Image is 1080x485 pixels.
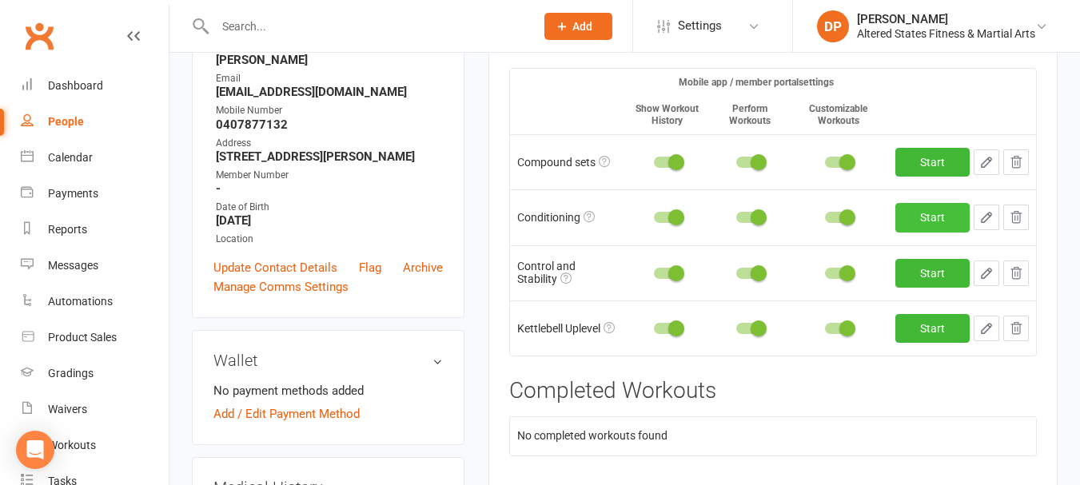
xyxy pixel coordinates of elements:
a: Calendar [21,140,169,176]
td: Conditioning [510,189,624,244]
a: Update Contact Details [213,258,337,277]
small: Mobile app / member portal settings [679,77,834,88]
div: [PERSON_NAME] [857,12,1035,26]
a: Clubworx [19,16,59,56]
a: Waivers [21,392,169,427]
div: People [48,115,84,128]
div: Open Intercom Messenger [16,431,54,469]
a: Archive [403,258,443,277]
a: Start [895,203,970,232]
span: Settings [678,8,722,44]
small: Show Workout History [636,103,699,126]
div: Product Sales [48,331,117,344]
a: Add / Edit Payment Method [213,404,360,423]
div: Altered States Fitness & Martial Arts [857,26,1035,41]
strong: [DATE] [216,213,443,228]
strong: - [216,181,443,196]
div: Automations [48,295,113,308]
div: Messages [48,259,98,272]
td: Compound sets [510,134,624,189]
a: Dashboard [21,68,169,104]
span: Add [572,20,592,33]
a: Payments [21,176,169,212]
div: Address [216,136,443,151]
strong: [STREET_ADDRESS][PERSON_NAME] [216,149,443,164]
strong: [EMAIL_ADDRESS][DOMAIN_NAME] [216,85,443,99]
h3: Wallet [213,352,443,369]
a: Automations [21,284,169,320]
div: Email [216,71,443,86]
div: Waivers [48,403,87,415]
a: Manage Comms Settings [213,277,349,296]
a: People [21,104,169,140]
div: Location [216,232,443,247]
h3: Completed Workouts [509,379,1037,404]
div: Member Number [216,168,443,183]
div: Calendar [48,151,93,164]
button: Add [544,13,612,40]
td: Control and Stability [510,245,624,300]
a: Messages [21,248,169,284]
div: Dashboard [48,79,103,92]
div: DP [817,10,849,42]
div: Workouts [48,439,96,451]
td: Kettlebell Uplevel [510,300,624,356]
small: Customizable Workouts [809,103,868,126]
a: Gradings [21,356,169,392]
input: Search... [210,15,524,38]
li: No payment methods added [213,381,443,400]
strong: [PERSON_NAME] [216,53,443,67]
a: Start [895,314,970,343]
a: Product Sales [21,320,169,356]
a: Flag [359,258,381,277]
td: No completed workouts found [510,416,1036,455]
a: Start [895,148,970,177]
small: Perform Workouts [729,103,771,126]
div: Payments [48,187,98,200]
a: Workouts [21,427,169,463]
a: Start [895,259,970,288]
div: Reports [48,223,87,236]
div: Gradings [48,367,94,380]
strong: 0407877132 [216,117,443,132]
a: Reports [21,212,169,248]
div: Mobile Number [216,103,443,118]
div: Date of Birth [216,200,443,215]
